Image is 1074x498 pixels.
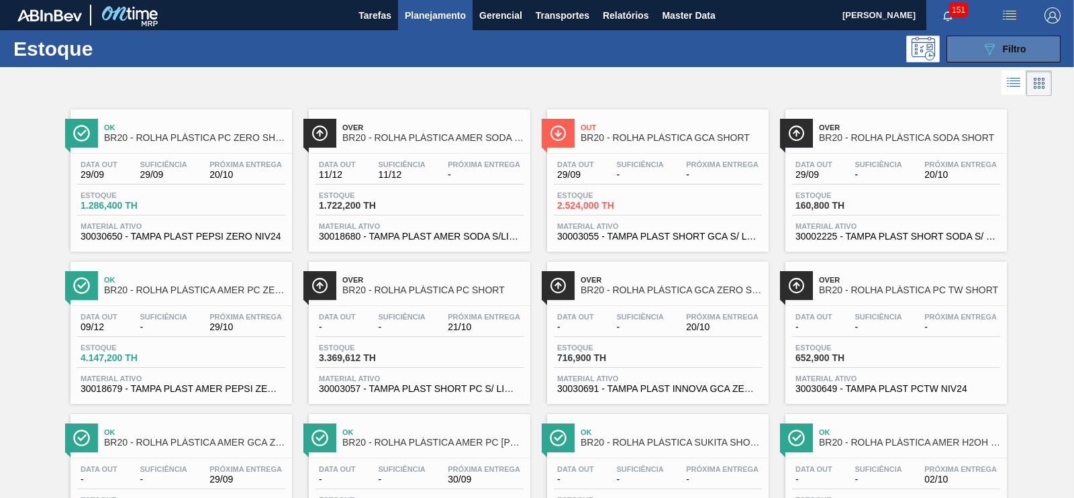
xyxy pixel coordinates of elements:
[209,465,282,473] span: Próxima Entrega
[1044,7,1061,23] img: Logout
[73,125,90,142] img: Ícone
[448,313,520,321] span: Próxima Entrega
[81,344,175,352] span: Estoque
[140,322,187,332] span: -
[616,313,663,321] span: Suficiência
[550,430,567,446] img: Ícone
[557,465,594,473] span: Data out
[140,160,187,168] span: Suficiência
[788,277,805,294] img: Ícone
[616,465,663,473] span: Suficiência
[319,322,356,332] span: -
[448,465,520,473] span: Próxima Entrega
[140,475,187,485] span: -
[788,125,805,142] img: Ícone
[299,252,537,404] a: ÍconeOverBR20 - ROLHA PLÁSTICA PC SHORTData out-Suficiência-Próxima Entrega21/10Estoque3.369,612 ...
[536,7,589,23] span: Transportes
[662,7,715,23] span: Master Data
[557,222,759,230] span: Material ativo
[140,313,187,321] span: Suficiência
[557,232,759,242] span: 30003055 - TAMPA PLAST SHORT GCA S/ LINER
[616,170,663,180] span: -
[378,322,425,332] span: -
[581,276,762,284] span: Over
[946,36,1061,62] button: Filtro
[686,160,759,168] span: Próxima Entrega
[81,160,117,168] span: Data out
[819,133,1000,143] span: BR20 - ROLHA PLÁSTICA SODA SHORT
[17,9,82,21] img: TNhmsLtSVTkK8tSr43FrP2fwEKptu5GPRR3wAAAABJRU5ErkJggg==
[557,353,651,363] span: 716,900 TH
[73,430,90,446] img: Ícone
[81,375,282,383] span: Material ativo
[81,222,282,230] span: Material ativo
[795,344,889,352] span: Estoque
[557,201,651,211] span: 2.524,000 TH
[775,99,1014,252] a: ÍconeOverBR20 - ROLHA PLÁSTICA SODA SHORTData out29/09Suficiência-Próxima Entrega20/10Estoque160,...
[342,133,524,143] span: BR20 - ROLHA PLÁSTICA AMER SODA SHORT
[448,160,520,168] span: Próxima Entrega
[342,123,524,132] span: Over
[81,353,175,363] span: 4.147,200 TH
[795,201,889,211] span: 160,800 TH
[537,99,775,252] a: ÍconeOutBR20 - ROLHA PLÁSTICA GCA SHORTData out29/09Suficiência-Próxima Entrega-Estoque2.524,000 ...
[557,344,651,352] span: Estoque
[209,475,282,485] span: 29/09
[342,276,524,284] span: Over
[81,313,117,321] span: Data out
[311,430,328,446] img: Ícone
[104,123,285,132] span: Ok
[448,322,520,332] span: 21/10
[686,465,759,473] span: Próxima Entrega
[319,475,356,485] span: -
[557,375,759,383] span: Material ativo
[209,160,282,168] span: Próxima Entrega
[104,285,285,295] span: BR20 - ROLHA PLÁSTICA AMER PC ZERO SHORT
[378,313,425,321] span: Suficiência
[60,252,299,404] a: ÍconeOkBR20 - ROLHA PLÁSTICA AMER PC ZERO SHORTData out09/12Suficiência-Próxima Entrega29/10Estoq...
[795,232,997,242] span: 30002225 - TAMPA PLAST SHORT SODA S/ LINER NIV21
[358,7,391,23] span: Tarefas
[13,41,208,56] h1: Estoque
[378,160,425,168] span: Suficiência
[537,252,775,404] a: ÍconeOverBR20 - ROLHA PLÁSTICA GCA ZERO SHORTData out-Suficiência-Próxima Entrega20/10Estoque716,...
[319,160,356,168] span: Data out
[319,191,413,199] span: Estoque
[378,170,425,180] span: 11/12
[311,125,328,142] img: Ícone
[60,99,299,252] a: ÍconeOkBR20 - ROLHA PLÁSTICA PC ZERO SHORTData out29/09Suficiência29/09Próxima Entrega20/10Estoqu...
[209,313,282,321] span: Próxima Entrega
[581,285,762,295] span: BR20 - ROLHA PLÁSTICA GCA ZERO SHORT
[319,313,356,321] span: Data out
[795,375,997,383] span: Material ativo
[1002,70,1026,96] div: Visão em Lista
[788,430,805,446] img: Ícone
[319,344,413,352] span: Estoque
[311,277,328,294] img: Ícone
[405,7,466,23] span: Planejamento
[81,475,117,485] span: -
[81,384,282,394] span: 30018679 - TAMPA PLAST AMER PEPSI ZERO S/LINER
[795,160,832,168] span: Data out
[209,322,282,332] span: 29/10
[686,322,759,332] span: 20/10
[319,375,520,383] span: Material ativo
[855,465,901,473] span: Suficiência
[924,475,997,485] span: 02/10
[104,438,285,448] span: BR20 - ROLHA PLÁSTICA AMER GCA ZERO SHORT
[581,438,762,448] span: BR20 - ROLHA PLÁSTICA SUKITA SHORT
[924,465,997,473] span: Próxima Entrega
[924,170,997,180] span: 20/10
[319,222,520,230] span: Material ativo
[795,322,832,332] span: -
[140,465,187,473] span: Suficiência
[73,277,90,294] img: Ícone
[795,353,889,363] span: 652,900 TH
[819,428,1000,436] span: Ok
[81,201,175,211] span: 1.286,400 TH
[299,99,537,252] a: ÍconeOverBR20 - ROLHA PLÁSTICA AMER SODA SHORTData out11/12Suficiência11/12Próxima Entrega-Estoqu...
[140,170,187,180] span: 29/09
[557,384,759,394] span: 30030691 - TAMPA PLAST INNOVA GCA ZERO NIV24
[581,123,762,132] span: Out
[378,475,425,485] span: -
